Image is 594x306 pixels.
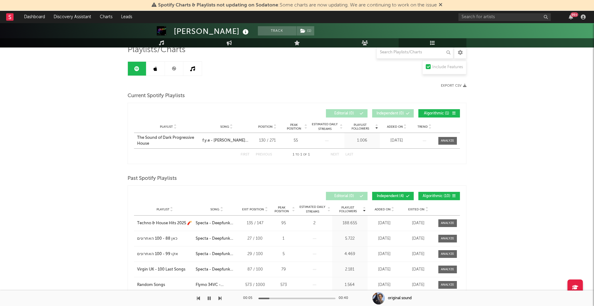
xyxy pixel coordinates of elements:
[158,3,437,8] span: : Some charts are now updating. We are continuing to work on the issue
[369,251,400,257] div: [DATE]
[458,13,551,21] input: Search for artists
[137,236,177,242] div: כאן 88 - 100 האחרונים
[128,46,185,54] span: Playlists/Charts
[241,236,269,242] div: 27 / 100
[418,109,460,118] button: Algorithmic(1)
[160,125,173,129] span: Playlist
[403,267,434,273] div: [DATE]
[296,26,315,35] span: ( 1 )
[296,153,299,156] span: to
[137,282,193,288] a: Random Songs
[284,138,307,144] div: 55
[330,194,358,198] span: Editorial ( 0 )
[334,236,366,242] div: 5.722
[311,122,339,131] span: Estimated Daily Streams
[284,151,318,159] div: 1 1 1
[298,220,331,226] div: 2
[441,84,466,88] button: Export CSV
[330,112,358,115] span: Editorial ( 0 )
[196,236,238,242] a: Specta - Deepfunk Remix
[334,251,366,257] div: 4.469
[258,26,296,35] button: Track
[258,125,273,129] span: Position
[157,208,169,211] span: Playlist
[297,26,314,35] button: (1)
[241,220,269,226] div: 135 / 147
[241,251,269,257] div: 29 / 100
[137,251,178,257] div: אקו 99 - 100 האחרונים
[137,282,165,288] div: Random Songs
[272,220,295,226] div: 95
[346,123,375,130] span: Playlist Followers
[439,3,442,8] span: Dismiss
[369,220,400,226] div: [DATE]
[128,92,185,100] span: Current Spotify Playlists
[403,251,434,257] div: [DATE]
[345,153,353,156] button: Last
[334,206,362,213] span: Playlist Followers
[20,11,49,23] a: Dashboard
[137,236,193,242] a: כאן 88 - 100 האחרונים
[369,282,400,288] div: [DATE]
[241,282,269,288] div: 573 / 1000
[49,11,96,23] a: Discovery Assistant
[174,26,250,36] div: [PERSON_NAME]
[196,251,238,257] a: Specta - Deepfunk Remix
[326,109,368,118] button: Editorial(0)
[254,138,281,144] div: 130 / 271
[196,220,238,226] a: Specta - Deepfunk Remix
[137,251,193,257] a: אקו 99 - 100 האחרונים
[241,153,250,156] button: First
[241,267,269,273] div: 87 / 100
[432,64,463,71] div: Include Features
[376,46,454,59] input: Search Playlists/Charts
[422,194,451,198] span: Algorithmic ( 10 )
[326,192,368,200] button: Editorial(0)
[409,208,425,211] span: Exited On
[403,282,434,288] div: [DATE]
[339,295,351,302] div: 00:40
[117,11,136,23] a: Leads
[272,236,295,242] div: 1
[137,267,185,273] div: Virgin UK - 100 Last Songs
[298,205,327,214] span: Estimated Daily Streams
[303,153,307,156] span: of
[242,208,264,211] span: Exit Position
[571,12,578,17] div: 99 +
[369,267,400,273] div: [DATE]
[137,267,193,273] a: Virgin UK - 100 Last Songs
[196,282,238,288] a: Flymo 34VC - [PERSON_NAME] Remix
[422,112,451,115] span: Algorithmic ( 1 )
[196,267,238,273] a: Specta - Deepfunk Remix
[272,206,291,213] span: Peak Position
[220,125,229,129] span: Song
[158,3,278,8] span: Spotify Charts & Playlists not updating on Sodatone
[137,220,193,226] a: Techno & House Hits 2025 🧨
[372,109,414,118] button: Independent(0)
[372,192,414,200] button: Independent(4)
[128,175,177,182] span: Past Spotify Playlists
[376,194,405,198] span: Independent ( 4 )
[381,138,412,144] div: [DATE]
[334,282,366,288] div: 1.564
[334,220,366,226] div: 188.655
[210,208,219,211] span: Song
[418,192,460,200] button: Algorithmic(10)
[403,220,434,226] div: [DATE]
[243,295,255,302] div: 00:05
[331,153,339,156] button: Next
[387,125,403,129] span: Added On
[369,236,400,242] div: [DATE]
[96,11,117,23] a: Charts
[334,267,366,273] div: 2.181
[388,296,412,301] div: original sound
[284,123,304,130] span: Peak Position
[376,112,405,115] span: Independent ( 0 )
[137,135,199,147] a: The Sound of Dark Progressive House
